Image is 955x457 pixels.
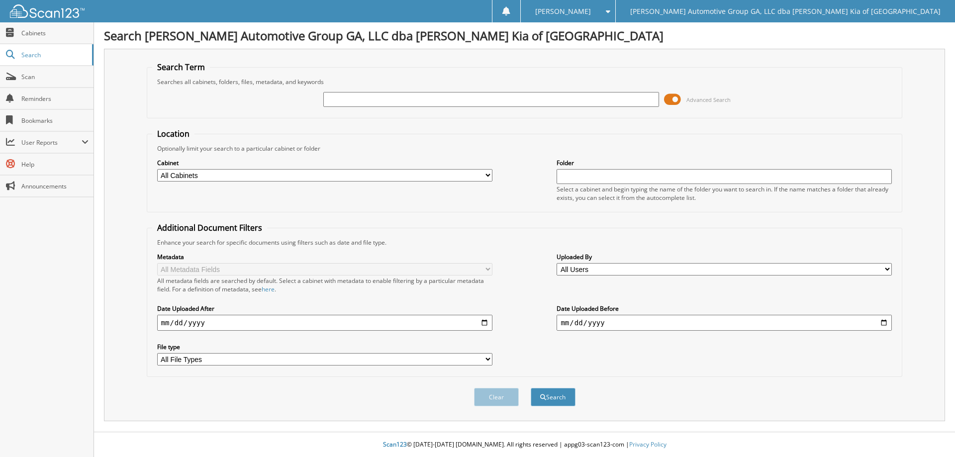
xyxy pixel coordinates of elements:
[21,138,82,147] span: User Reports
[104,27,945,44] h1: Search [PERSON_NAME] Automotive Group GA, LLC dba [PERSON_NAME] Kia of [GEOGRAPHIC_DATA]
[557,185,892,202] div: Select a cabinet and begin typing the name of the folder you want to search in. If the name match...
[21,51,87,59] span: Search
[557,304,892,313] label: Date Uploaded Before
[630,8,941,14] span: [PERSON_NAME] Automotive Group GA, LLC dba [PERSON_NAME] Kia of [GEOGRAPHIC_DATA]
[383,440,407,449] span: Scan123
[152,128,194,139] legend: Location
[21,116,89,125] span: Bookmarks
[905,409,955,457] iframe: Chat Widget
[157,304,492,313] label: Date Uploaded After
[157,315,492,331] input: start
[157,343,492,351] label: File type
[21,73,89,81] span: Scan
[262,285,275,293] a: here
[21,160,89,169] span: Help
[21,182,89,190] span: Announcements
[152,222,267,233] legend: Additional Document Filters
[535,8,591,14] span: [PERSON_NAME]
[152,238,897,247] div: Enhance your search for specific documents using filters such as date and file type.
[531,388,575,406] button: Search
[94,433,955,457] div: © [DATE]-[DATE] [DOMAIN_NAME]. All rights reserved | appg03-scan123-com |
[157,276,492,293] div: All metadata fields are searched by default. Select a cabinet with metadata to enable filtering b...
[557,253,892,261] label: Uploaded By
[152,144,897,153] div: Optionally limit your search to a particular cabinet or folder
[557,315,892,331] input: end
[629,440,667,449] a: Privacy Policy
[474,388,519,406] button: Clear
[152,62,210,73] legend: Search Term
[10,4,85,18] img: scan123-logo-white.svg
[157,159,492,167] label: Cabinet
[21,94,89,103] span: Reminders
[557,159,892,167] label: Folder
[21,29,89,37] span: Cabinets
[157,253,492,261] label: Metadata
[152,78,897,86] div: Searches all cabinets, folders, files, metadata, and keywords
[686,96,731,103] span: Advanced Search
